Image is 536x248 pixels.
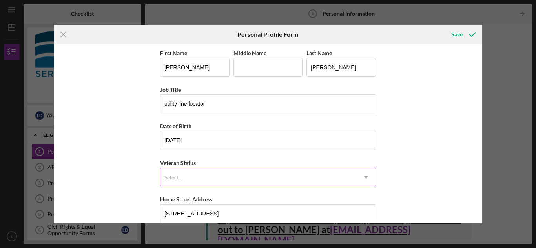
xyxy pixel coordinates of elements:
label: Job Title [160,86,181,93]
div: Select... [164,174,182,181]
label: First Name [160,50,187,56]
h6: Personal Profile Form [237,31,298,38]
label: Last Name [306,50,332,56]
label: Date of Birth [160,123,191,129]
label: Home Street Address [160,196,212,203]
button: Save [443,27,482,42]
div: Save [451,27,463,42]
label: Middle Name [233,50,266,56]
